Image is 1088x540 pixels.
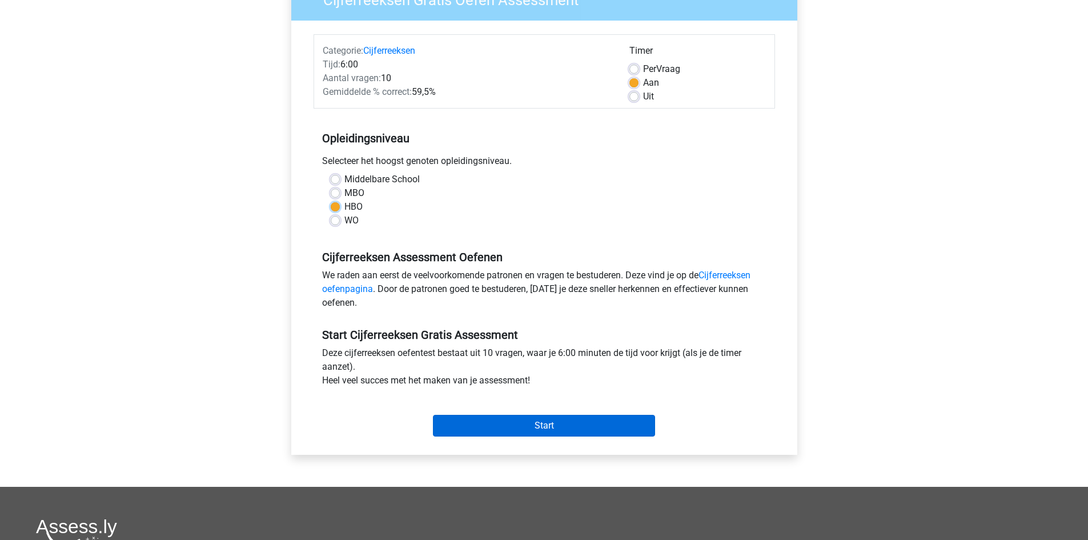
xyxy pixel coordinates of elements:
label: MBO [344,186,364,200]
label: Uit [643,90,654,103]
span: Tijd: [323,59,340,70]
a: Cijferreeksen [363,45,415,56]
div: Selecteer het hoogst genoten opleidingsniveau. [314,154,775,173]
label: HBO [344,200,363,214]
span: Gemiddelde % correct: [323,86,412,97]
label: Aan [643,76,659,90]
span: Per [643,63,656,74]
span: Aantal vragen: [323,73,381,83]
label: WO [344,214,359,227]
h5: Start Cijferreeksen Gratis Assessment [322,328,766,342]
div: 10 [314,71,621,85]
div: 6:00 [314,58,621,71]
input: Start [433,415,655,437]
div: Deze cijferreeksen oefentest bestaat uit 10 vragen, waar je 6:00 minuten de tijd voor krijgt (als... [314,346,775,392]
div: Timer [629,44,766,62]
span: Categorie: [323,45,363,56]
label: Vraag [643,62,680,76]
h5: Opleidingsniveau [322,127,766,150]
div: 59,5% [314,85,621,99]
div: We raden aan eerst de veelvoorkomende patronen en vragen te bestuderen. Deze vind je op de . Door... [314,269,775,314]
label: Middelbare School [344,173,420,186]
h5: Cijferreeksen Assessment Oefenen [322,250,766,264]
